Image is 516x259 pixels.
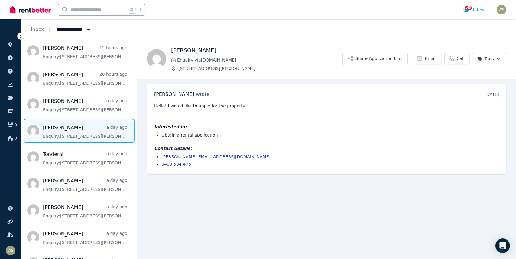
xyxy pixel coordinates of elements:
[43,230,127,245] a: [PERSON_NAME]a day agoEnquiry:[STREET_ADDRESS][PERSON_NAME].
[6,246,15,255] img: Whitney Smith
[497,5,506,14] img: Whitney Smith
[425,55,437,62] span: Email
[43,45,127,60] a: [PERSON_NAME]12 hours agoEnquiry:[STREET_ADDRESS][PERSON_NAME].
[31,27,44,32] a: Inbox
[463,7,485,13] div: Inbox
[161,132,499,138] li: Obtain a rental application
[342,53,408,65] button: Share Application Link
[457,55,465,62] span: Call
[477,56,494,62] span: Tags
[128,6,137,14] span: Ctrl
[43,151,127,166] a: Tonderaia day agoEnquiry:[STREET_ADDRESS][PERSON_NAME].
[465,6,472,10] span: 143
[413,53,442,64] a: Email
[43,98,127,113] a: [PERSON_NAME]a day agoEnquiry:[STREET_ADDRESS][PERSON_NAME].
[161,154,271,159] a: [PERSON_NAME][EMAIL_ADDRESS][DOMAIN_NAME]
[43,71,127,86] a: [PERSON_NAME]20 hours agoEnquiry:[STREET_ADDRESS][PERSON_NAME].
[161,162,191,166] a: 0400 584 475
[472,53,506,65] button: Tags
[154,145,499,151] h4: Contact details:
[43,204,127,219] a: [PERSON_NAME]a day agoEnquiry:[STREET_ADDRESS][PERSON_NAME].
[171,46,342,55] h1: [PERSON_NAME]
[444,53,470,64] a: Call
[10,5,51,14] img: RentBetter
[147,49,166,68] img: Tomas
[154,91,194,97] span: [PERSON_NAME]
[196,91,209,97] span: wrote
[177,57,342,63] span: Enquiry via [DOMAIN_NAME]
[495,238,510,253] div: Open Intercom Messenger
[43,177,127,192] a: [PERSON_NAME]a day agoEnquiry:[STREET_ADDRESS][PERSON_NAME].
[485,92,499,97] time: [DATE]
[43,124,127,139] a: [PERSON_NAME]a day agoEnquiry:[STREET_ADDRESS][PERSON_NAME].
[154,103,499,109] pre: Hello! I would like to apply for the property
[140,7,142,12] span: k
[154,124,499,130] h4: Interested in:
[178,65,342,71] span: [STREET_ADDRESS][PERSON_NAME]
[21,19,102,40] nav: Breadcrumb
